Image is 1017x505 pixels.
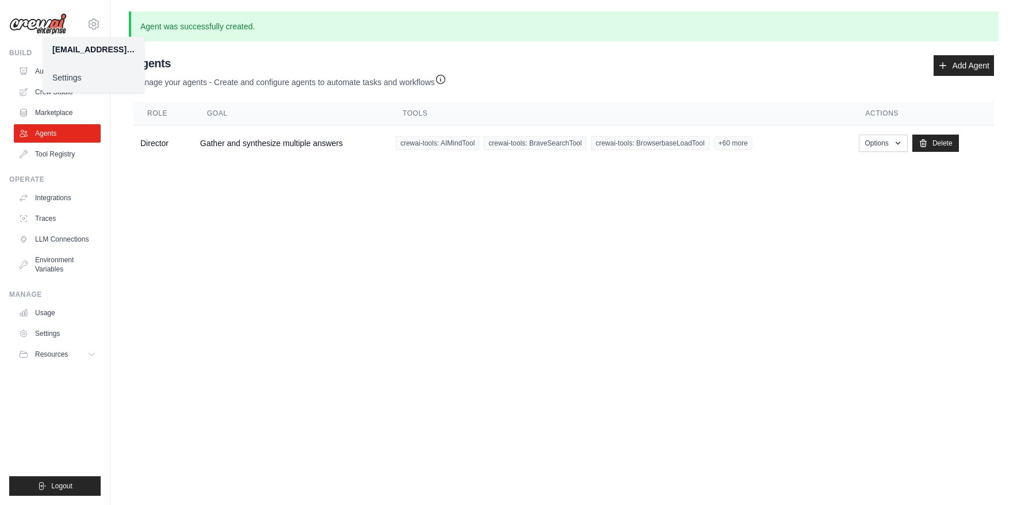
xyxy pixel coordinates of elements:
[14,104,101,122] a: Marketplace
[396,136,479,150] span: crewai-tools: AIMindTool
[14,324,101,343] a: Settings
[9,175,101,184] div: Operate
[591,136,709,150] span: crewai-tools: BrowserbaseLoadTool
[193,102,389,125] th: Goal
[9,13,67,35] img: Logo
[129,12,999,41] p: Agent was successfully created.
[934,55,994,76] a: Add Agent
[484,136,586,150] span: crewai-tools: BraveSearchTool
[14,251,101,278] a: Environment Variables
[14,209,101,228] a: Traces
[714,136,752,150] span: +60 more
[14,189,101,207] a: Integrations
[9,476,101,496] button: Logout
[9,290,101,299] div: Manage
[14,345,101,364] button: Resources
[14,62,101,81] a: Automations
[43,67,144,88] a: Settings
[9,48,101,58] div: Build
[912,135,959,152] a: Delete
[35,350,68,359] span: Resources
[852,102,994,125] th: Actions
[52,44,135,55] div: [EMAIL_ADDRESS][DOMAIN_NAME]
[389,102,852,125] th: Tools
[193,125,389,162] td: Gather and synthesize multiple answers
[133,125,193,162] td: Director
[14,145,101,163] a: Tool Registry
[14,83,101,101] a: Crew Studio
[14,124,101,143] a: Agents
[14,304,101,322] a: Usage
[14,230,101,248] a: LLM Connections
[859,135,908,152] button: Options
[133,55,446,71] h2: Agents
[133,71,446,88] p: Manage your agents - Create and configure agents to automate tasks and workflows
[51,481,72,491] span: Logout
[133,102,193,125] th: Role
